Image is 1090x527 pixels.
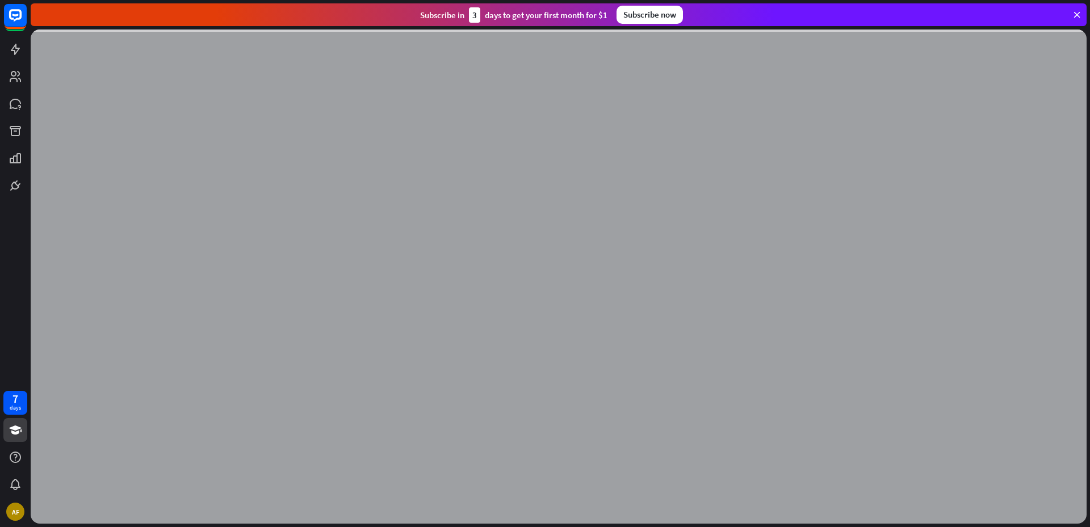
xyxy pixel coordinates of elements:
[6,503,24,521] div: AF
[3,391,27,415] a: 7 days
[10,404,21,412] div: days
[12,394,18,404] div: 7
[420,7,607,23] div: Subscribe in days to get your first month for $1
[469,7,480,23] div: 3
[617,6,683,24] div: Subscribe now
